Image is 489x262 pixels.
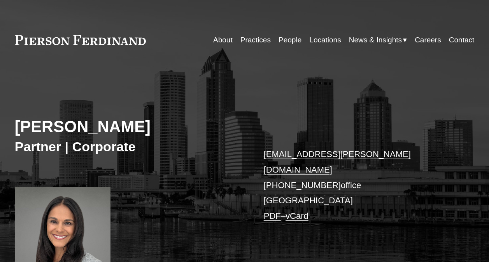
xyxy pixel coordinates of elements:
[349,33,402,47] span: News & Insights
[15,138,245,155] h3: Partner | Corporate
[286,211,308,221] a: vCard
[449,33,474,47] a: Contact
[213,33,233,47] a: About
[264,147,455,224] p: office [GEOGRAPHIC_DATA] –
[264,149,411,175] a: [EMAIL_ADDRESS][PERSON_NAME][DOMAIN_NAME]
[415,33,441,47] a: Careers
[279,33,301,47] a: People
[309,33,341,47] a: Locations
[349,33,407,47] a: folder dropdown
[264,180,341,190] a: [PHONE_NUMBER]
[15,117,245,136] h2: [PERSON_NAME]
[240,33,271,47] a: Practices
[264,211,281,221] a: PDF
